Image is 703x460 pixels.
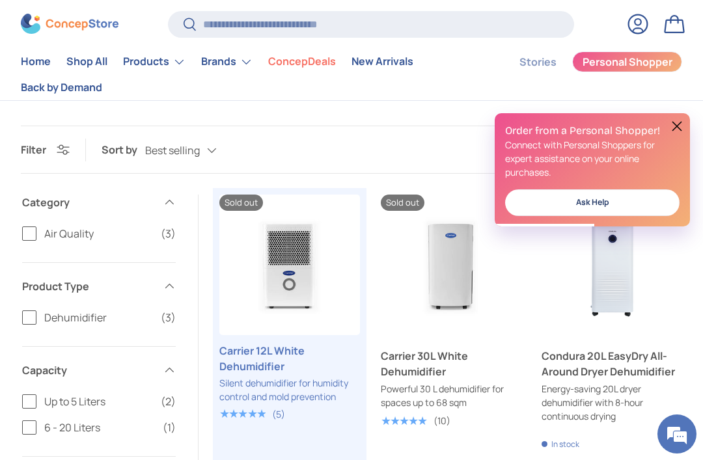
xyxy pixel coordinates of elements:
img: ConcepStore [21,14,118,34]
summary: Capacity [22,347,176,394]
span: Dehumidifier [44,310,153,325]
summary: Products [115,49,193,75]
span: Category [22,195,155,210]
a: Shop All [66,49,107,75]
span: Best selling [145,144,200,157]
summary: Brands [193,49,260,75]
span: Filter [21,142,46,157]
a: Condura 20L EasyDry All-Around Dryer Dehumidifier [542,348,682,379]
a: Back by Demand [21,75,102,100]
span: Product Type [22,278,155,294]
nav: Primary [21,49,488,100]
button: Filter [21,142,70,157]
label: Sort by [102,142,145,157]
summary: Product Type [22,263,176,310]
img: carrier-dehumidifier-30-liter-full-view-concepstore [381,195,521,335]
textarea: Type your message and hit 'Enter' [7,315,248,360]
h2: Order from a Personal Shopper! [505,124,680,138]
a: Condura 20L EasyDry All-Around Dryer Dehumidifier [542,195,682,335]
span: (1) [163,420,176,435]
span: (3) [161,310,176,325]
span: (2) [161,394,176,409]
nav: Secondary [488,49,682,100]
a: Carrier 12L White Dehumidifier [219,195,360,335]
span: We're online! [76,144,180,275]
summary: Category [22,179,176,226]
a: New Arrivals [351,49,413,75]
span: Personal Shopper [583,57,672,68]
div: Minimize live chat window [214,7,245,38]
a: Carrier 30L White Dehumidifier [381,348,521,379]
a: Carrier 30L White Dehumidifier [381,195,521,335]
a: Home [21,49,51,75]
span: 6 - 20 Liters [44,420,155,435]
a: ConcepDeals [268,49,336,75]
span: Air Quality [44,226,153,241]
div: Chat with us now [68,73,219,90]
img: carrier-dehumidifier-12-liter-full-view-concepstore [219,195,360,335]
a: Personal Shopper [572,51,682,72]
img: condura-easy-dry-dehumidifier-full-view-concepstore.ph [542,195,682,335]
span: (3) [161,226,176,241]
button: Best selling [145,139,243,162]
span: Up to 5 Liters [44,394,153,409]
a: Stories [519,49,557,75]
span: Sold out [381,195,424,211]
a: Ask Help [505,189,680,216]
a: Carrier 12L White Dehumidifier [219,343,360,374]
span: Capacity [22,362,155,378]
p: Connect with Personal Shoppers for expert assistance on your online purchases. [505,138,680,179]
span: Sold out [219,195,263,211]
